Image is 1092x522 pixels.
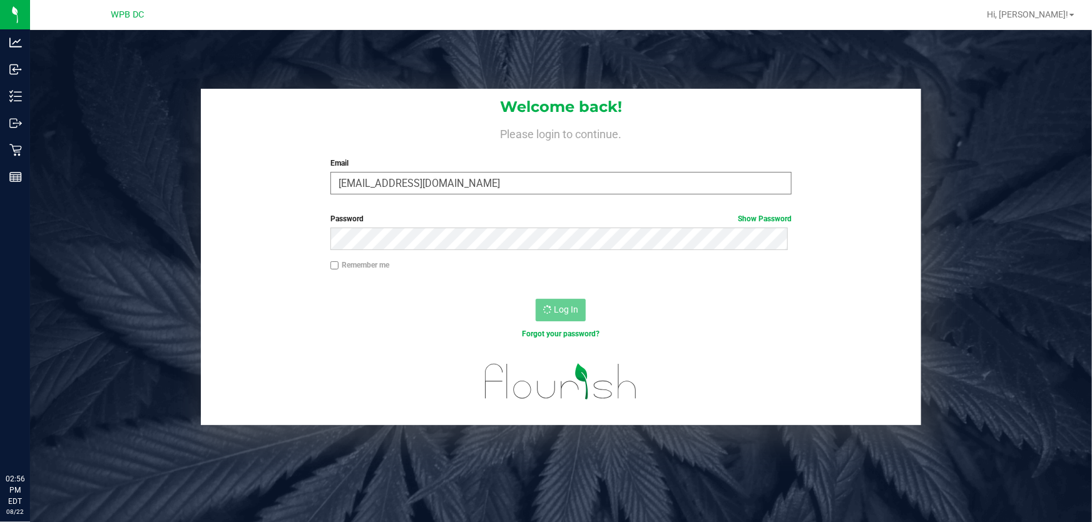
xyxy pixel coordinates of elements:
inline-svg: Retail [9,144,22,156]
inline-svg: Analytics [9,36,22,49]
button: Log In [536,299,586,321]
span: Password [330,214,364,223]
a: Forgot your password? [522,329,600,338]
inline-svg: Reports [9,171,22,183]
h4: Please login to continue. [201,125,921,140]
span: Hi, [PERSON_NAME]! [987,9,1068,19]
inline-svg: Inbound [9,63,22,76]
span: Log In [554,304,578,314]
a: Show Password [738,214,792,223]
img: flourish_logo.svg [471,353,651,411]
span: WPB DC [111,9,145,20]
label: Email [330,158,792,169]
p: 02:56 PM EDT [6,473,24,507]
inline-svg: Outbound [9,117,22,129]
h1: Welcome back! [201,99,921,115]
inline-svg: Inventory [9,90,22,103]
input: Remember me [330,261,339,270]
p: 08/22 [6,507,24,516]
label: Remember me [330,259,389,271]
